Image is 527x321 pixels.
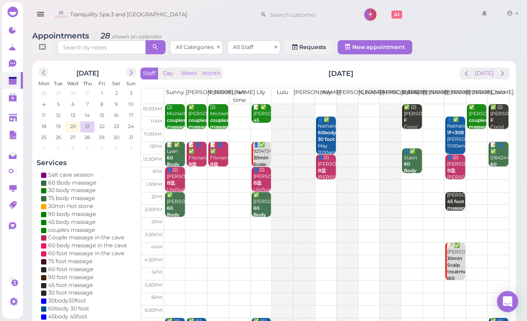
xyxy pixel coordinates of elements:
span: 26 [55,133,62,141]
button: prev [459,68,473,79]
span: Appointments [32,31,91,40]
div: (2) Michlelle [PERSON_NAME] |Sunny 10:30am - 11:30am [210,104,228,163]
button: Day [158,68,179,79]
span: 6:30pm [145,307,162,313]
input: Search customer [267,8,352,22]
span: 30 [69,89,77,97]
th: Part time [229,88,250,104]
b: B盐 [210,162,218,167]
span: 11 [41,111,46,119]
small: shown on calendar [112,34,162,40]
span: 5pm [151,269,162,275]
b: couples massage [188,117,209,130]
div: 👤✅ Nathalia May 11:00am - 12:30pm [317,117,336,169]
span: 29 [98,133,105,141]
span: 5 [56,100,60,108]
th: [PERSON_NAME] [466,88,487,104]
a: Requests [285,40,333,54]
div: 📝 ✅ [PERSON_NAME] 女生 男生 +20mins salt cave $15x2 Lily 10:30am - 11:15am [253,104,271,203]
div: 45body 45foot [48,313,87,321]
b: 60body 30 foot [318,130,336,142]
th: [PERSON_NAME] [186,88,207,104]
div: Open Intercom Messenger [497,291,518,312]
span: 13 [70,111,76,119]
b: 45 body massage [253,117,274,136]
div: [PERSON_NAME] [PERSON_NAME] 2:00pm - 2:45pm [447,192,465,238]
span: 1pm [152,169,162,174]
button: next [127,68,136,77]
div: couples massage [48,226,95,234]
span: 19 [55,122,62,130]
div: ✅ [PERSON_NAME] [PERSON_NAME]|[PERSON_NAME] 10:30am - 11:30am [188,104,207,163]
div: 👤(2) [PERSON_NAME] Lily|Sunny 1:00pm - 2:00pm [166,167,185,213]
span: 3 [129,89,133,97]
b: 60 Body massage [167,205,188,224]
span: 21 [84,122,90,130]
span: 10:30am [143,106,162,112]
span: 11am [151,118,162,124]
b: B盐 [318,168,326,174]
span: 6 [71,100,75,108]
span: 2pm [151,194,162,200]
button: prev [39,68,48,77]
button: [DATE] [472,68,496,79]
span: 1:30pm [146,181,162,187]
div: 75 body massage [48,194,95,202]
span: 31 [128,133,134,141]
div: 30 foot massage [48,289,93,297]
div: ✅ [PERSON_NAME] [PERSON_NAME]|[PERSON_NAME] 10:30am - 11:30am [468,104,487,163]
span: 27 [69,133,76,141]
div: 📝 👤✅ 5164244955 $10 精油 Coco 12:00pm - 1:00pm [490,142,508,221]
th: [PERSON_NAME] [207,88,229,104]
span: 14 [84,111,90,119]
span: 4 [41,100,46,108]
th: [PERSON_NAME] [444,88,466,104]
i: 28 [96,31,162,40]
span: 1 [100,89,104,97]
span: 5:30pm [145,282,162,288]
div: 👤✅ Stalin [PERSON_NAME] 12:15pm - 1:15pm [403,148,422,208]
b: B盐 [188,162,197,167]
span: 8 [99,100,104,108]
span: 20 [69,122,77,130]
span: 12pm [150,144,162,149]
span: Sun [126,80,136,87]
div: 📝 👤✅ Filonena 1F 1B in the cave $240 [PERSON_NAME]|[PERSON_NAME] 12:00pm - 1:00pm [188,142,207,227]
th: Lulu [272,88,294,104]
span: 4 [85,144,90,152]
span: 31 [84,89,90,97]
div: 30min Hot stone [48,202,94,210]
div: 📝 👤✅ Filonena 1F 1B in the cave $240 [PERSON_NAME]|[PERSON_NAME] 12:00pm - 1:00pm [210,142,228,227]
span: All Staff [233,44,253,50]
th: [GEOGRAPHIC_DATA] [358,88,380,104]
div: ✅ [PERSON_NAME] Lily|Sunny 2:00pm - 3:00pm [253,192,271,251]
b: 1F+30B [447,130,464,136]
button: Month [200,68,223,79]
span: 28 [40,89,48,97]
div: ✅ [PERSON_NAME] Lily|Sunny 2:00pm - 3:00pm [166,192,185,251]
span: 12:30pm [143,156,162,162]
span: Sat [112,80,120,87]
span: 9 [114,100,119,108]
b: couples massage [167,117,188,130]
b: couples massage [210,117,231,130]
span: 24 [127,122,135,130]
span: Tue [54,80,63,87]
b: 30min Scalp treatment |60 Body massage [447,256,472,294]
div: ✅ (2) [PERSON_NAME] Coco|[PERSON_NAME] 10:30am - 11:30am [490,104,508,157]
span: 17 [128,111,134,119]
b: B盐 [447,168,455,174]
button: Staff [140,68,158,79]
span: 30 [113,133,120,141]
b: 30min Scalp treatment |30 foot massage [253,155,279,193]
span: 28 [83,133,91,141]
h2: [DATE] [328,68,354,79]
th: [PERSON_NAME] [380,88,401,104]
div: 👤(2) [PERSON_NAME] Lily|Sunny 1:00pm - 2:00pm [253,167,271,213]
span: 25 [40,133,47,141]
b: 45 foot massage [447,199,468,211]
th: [PERSON_NAME] [423,88,444,104]
span: 2 [114,89,119,97]
b: F [490,117,493,123]
button: Week [178,68,200,79]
